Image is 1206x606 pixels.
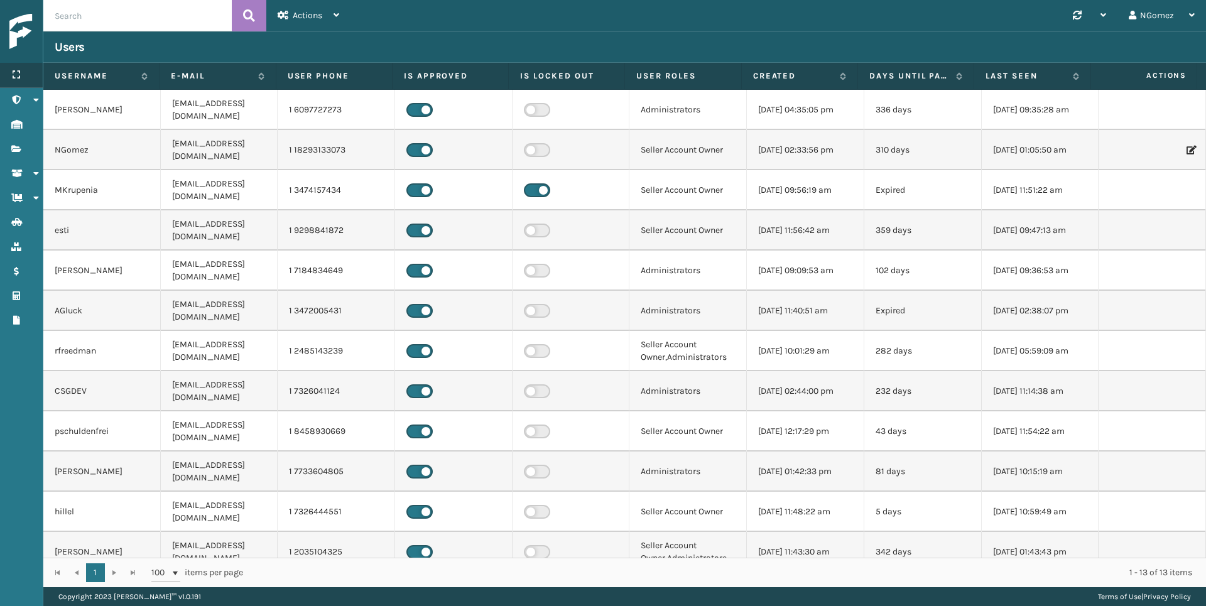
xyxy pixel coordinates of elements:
[982,251,1099,291] td: [DATE] 09:36:53 am
[161,130,278,170] td: [EMAIL_ADDRESS][DOMAIN_NAME]
[982,130,1099,170] td: [DATE] 01:05:50 am
[278,492,395,532] td: 1 7326444551
[161,170,278,210] td: [EMAIL_ADDRESS][DOMAIN_NAME]
[629,411,747,452] td: Seller Account Owner
[58,587,201,606] p: Copyright 2023 [PERSON_NAME]™ v 1.0.191
[43,90,161,130] td: [PERSON_NAME]
[747,130,864,170] td: [DATE] 02:33:56 pm
[982,492,1099,532] td: [DATE] 10:59:49 am
[982,90,1099,130] td: [DATE] 09:35:28 am
[747,411,864,452] td: [DATE] 12:17:29 pm
[43,251,161,291] td: [PERSON_NAME]
[629,291,747,331] td: Administrators
[982,452,1099,492] td: [DATE] 10:15:19 am
[747,90,864,130] td: [DATE] 04:35:05 pm
[747,532,864,572] td: [DATE] 11:43:30 am
[278,331,395,371] td: 1 2485143239
[1095,65,1194,86] span: Actions
[629,331,747,371] td: Seller Account Owner,Administrators
[278,452,395,492] td: 1 7733604805
[864,331,982,371] td: 282 days
[982,331,1099,371] td: [DATE] 05:59:09 am
[278,411,395,452] td: 1 8458930669
[278,371,395,411] td: 1 7326041124
[161,371,278,411] td: [EMAIL_ADDRESS][DOMAIN_NAME]
[747,331,864,371] td: [DATE] 10:01:29 am
[161,331,278,371] td: [EMAIL_ADDRESS][DOMAIN_NAME]
[982,170,1099,210] td: [DATE] 11:51:22 am
[278,532,395,572] td: 1 2035104325
[43,532,161,572] td: [PERSON_NAME]
[43,371,161,411] td: CSGDEV
[864,492,982,532] td: 5 days
[43,291,161,331] td: AGluck
[982,371,1099,411] td: [DATE] 11:14:38 am
[629,371,747,411] td: Administrators
[629,170,747,210] td: Seller Account Owner
[278,170,395,210] td: 1 3474157434
[864,371,982,411] td: 232 days
[55,40,85,55] h3: Users
[747,371,864,411] td: [DATE] 02:44:00 pm
[261,566,1192,579] div: 1 - 13 of 13 items
[864,532,982,572] td: 342 days
[43,411,161,452] td: pschuldenfrei
[629,532,747,572] td: Seller Account Owner,Administrators
[404,70,497,82] label: Is Approved
[1098,592,1141,601] a: Terms of Use
[747,291,864,331] td: [DATE] 11:40:51 am
[864,411,982,452] td: 43 days
[747,251,864,291] td: [DATE] 09:09:53 am
[293,10,322,21] span: Actions
[161,291,278,331] td: [EMAIL_ADDRESS][DOMAIN_NAME]
[753,70,834,82] label: Created
[151,563,243,582] span: items per page
[869,70,950,82] label: Days until password expires
[161,411,278,452] td: [EMAIL_ADDRESS][DOMAIN_NAME]
[278,210,395,251] td: 1 9298841872
[86,563,105,582] a: 1
[864,130,982,170] td: 310 days
[278,90,395,130] td: 1 6097727273
[629,452,747,492] td: Administrators
[864,291,982,331] td: Expired
[43,130,161,170] td: NGomez
[864,90,982,130] td: 336 days
[747,210,864,251] td: [DATE] 11:56:42 am
[982,532,1099,572] td: [DATE] 01:43:43 pm
[629,210,747,251] td: Seller Account Owner
[151,566,170,579] span: 100
[161,90,278,130] td: [EMAIL_ADDRESS][DOMAIN_NAME]
[161,251,278,291] td: [EMAIL_ADDRESS][DOMAIN_NAME]
[55,70,135,82] label: Username
[747,492,864,532] td: [DATE] 11:48:22 am
[864,210,982,251] td: 359 days
[43,170,161,210] td: MKrupenia
[982,210,1099,251] td: [DATE] 09:47:13 am
[278,130,395,170] td: 1 18293133073
[1098,587,1191,606] div: |
[43,452,161,492] td: [PERSON_NAME]
[986,70,1066,82] label: Last Seen
[629,492,747,532] td: Seller Account Owner
[636,70,729,82] label: User Roles
[278,291,395,331] td: 1 3472005431
[629,90,747,130] td: Administrators
[520,70,613,82] label: Is Locked Out
[747,170,864,210] td: [DATE] 09:56:19 am
[43,331,161,371] td: rfreedman
[982,411,1099,452] td: [DATE] 11:54:22 am
[278,251,395,291] td: 1 7184834649
[864,170,982,210] td: Expired
[629,130,747,170] td: Seller Account Owner
[161,492,278,532] td: [EMAIL_ADDRESS][DOMAIN_NAME]
[171,70,251,82] label: E-mail
[43,210,161,251] td: esti
[864,452,982,492] td: 81 days
[43,492,161,532] td: hillel
[629,251,747,291] td: Administrators
[161,452,278,492] td: [EMAIL_ADDRESS][DOMAIN_NAME]
[288,70,381,82] label: User phone
[161,210,278,251] td: [EMAIL_ADDRESS][DOMAIN_NAME]
[1187,146,1194,154] i: Edit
